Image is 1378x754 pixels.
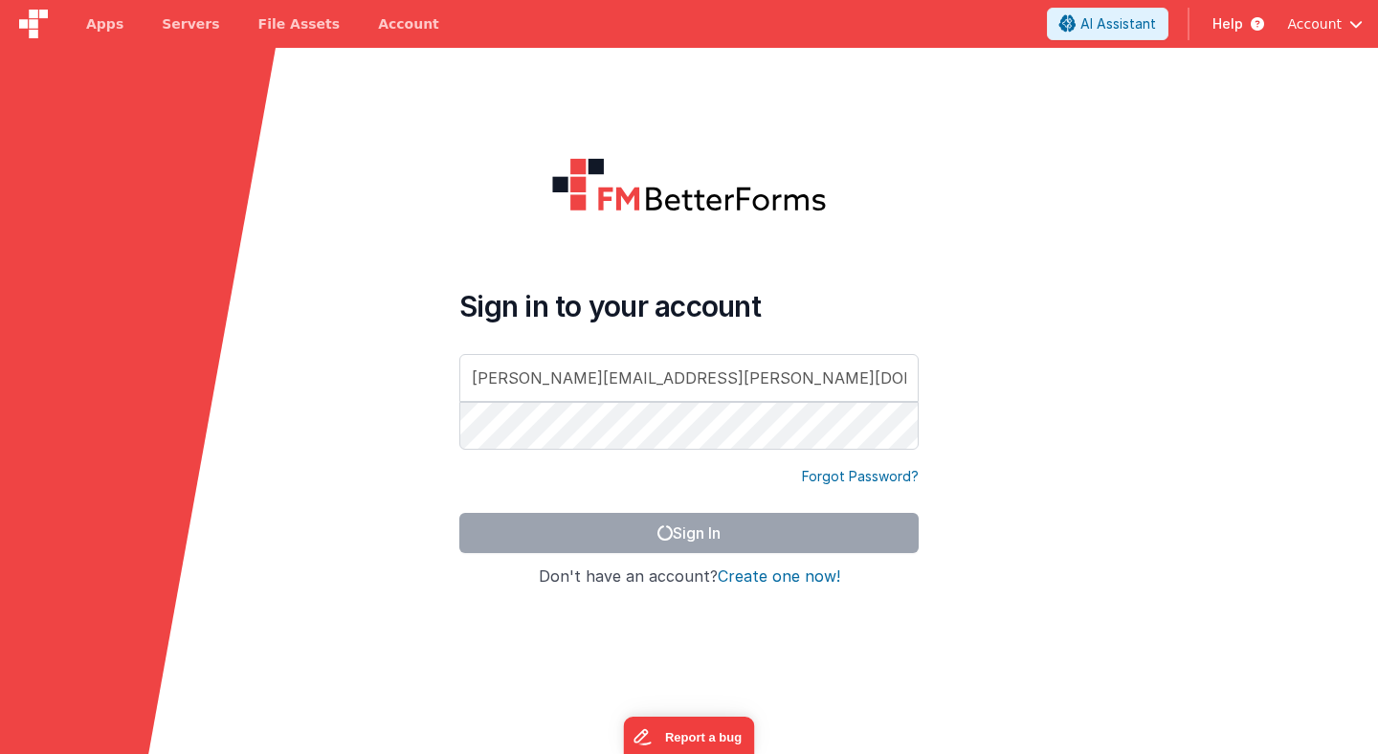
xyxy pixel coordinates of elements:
[459,513,919,553] button: Sign In
[718,568,840,586] button: Create one now!
[1212,14,1243,33] span: Help
[1047,8,1168,40] button: AI Assistant
[1287,14,1342,33] span: Account
[459,289,919,323] h4: Sign in to your account
[802,467,919,486] a: Forgot Password?
[459,568,919,586] h4: Don't have an account?
[258,14,341,33] span: File Assets
[459,354,919,402] input: Email Address
[1080,14,1156,33] span: AI Assistant
[162,14,219,33] span: Servers
[86,14,123,33] span: Apps
[1287,14,1363,33] button: Account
